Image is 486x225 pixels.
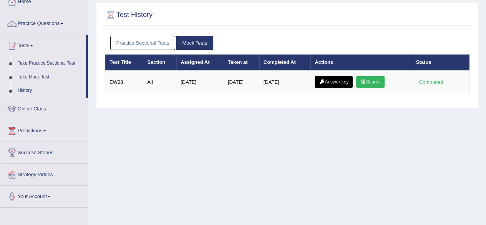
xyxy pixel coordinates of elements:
[176,70,224,94] td: [DATE]
[14,70,86,84] a: Take Mock Test
[310,54,411,70] th: Actions
[143,70,176,94] td: All
[176,36,213,50] a: Mock Tests
[105,9,153,21] h2: Test History
[0,35,86,54] a: Tests
[143,54,176,70] th: Section
[356,76,385,88] a: Scores
[105,54,143,70] th: Test Title
[259,70,311,94] td: [DATE]
[416,78,446,86] div: Completed
[176,54,224,70] th: Assigned At
[224,70,259,94] td: [DATE]
[315,76,353,88] a: Answer key
[0,13,88,32] a: Practice Questions
[224,54,259,70] th: Taken at
[105,70,143,94] td: EW28
[0,186,88,205] a: Your Account
[0,98,88,117] a: Online Class
[412,54,469,70] th: Status
[259,54,311,70] th: Completed At
[14,84,86,98] a: History
[0,120,88,139] a: Predictions
[0,164,88,183] a: Strategy Videos
[14,57,86,70] a: Take Practice Sectional Test
[0,142,88,161] a: Success Stories
[110,36,176,50] a: Practice Sectional Tests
